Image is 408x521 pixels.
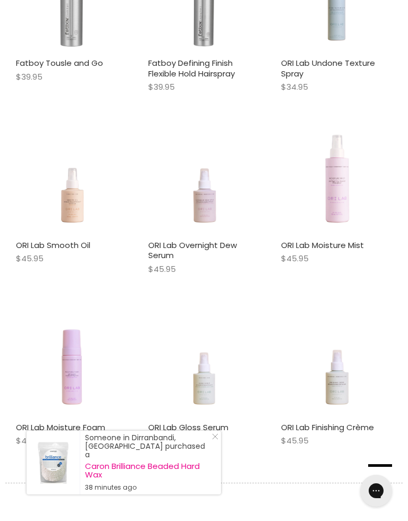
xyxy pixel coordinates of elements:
[85,483,210,492] small: 38 minutes ago
[281,81,308,92] span: $34.95
[292,305,381,416] img: ORI Lab Finishing Crème
[281,253,309,264] span: $45.95
[292,123,381,234] img: ORI Lab Moisture Mist
[148,305,259,416] a: ORI Lab Gloss Serum
[281,422,374,433] a: ORI Lab Finishing Crème
[148,123,259,234] a: ORI Lab Overnight Dew Serum
[148,240,237,261] a: ORI Lab Overnight Dew Serum
[27,305,116,416] img: ORI Lab Moisture Foam
[16,435,44,446] span: $45.95
[27,431,80,494] a: Visit product page
[16,422,105,433] a: ORI Lab Moisture Foam
[85,433,210,492] div: Someone in Dirranbandi, [GEOGRAPHIC_DATA] purchased a
[148,422,228,433] a: ORI Lab Gloss Serum
[16,57,103,69] a: Fatboy Tousle and Go
[148,81,175,92] span: $39.95
[281,57,375,79] a: ORI Lab Undone Texture Spray
[148,57,235,79] a: Fatboy Defining Finish Flexible Hold Hairspray
[208,433,218,444] a: Close Notification
[159,305,248,416] img: ORI Lab Gloss Serum
[148,263,176,275] span: $45.95
[281,435,309,446] span: $45.95
[281,240,364,251] a: ORI Lab Moisture Mist
[281,123,392,234] a: ORI Lab Moisture Mist
[16,253,44,264] span: $45.95
[281,305,392,416] a: ORI Lab Finishing Crème
[159,123,248,234] img: ORI Lab Overnight Dew Serum
[355,471,397,510] iframe: Gorgias live chat messenger
[16,305,127,416] a: ORI Lab Moisture Foam
[27,123,116,234] img: ORI Lab Smooth Oil
[16,123,127,234] a: ORI Lab Smooth Oil
[16,71,42,82] span: $39.95
[16,240,90,251] a: ORI Lab Smooth Oil
[85,462,210,479] a: Caron Brilliance Beaded Hard Wax
[212,433,218,440] svg: Close Icon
